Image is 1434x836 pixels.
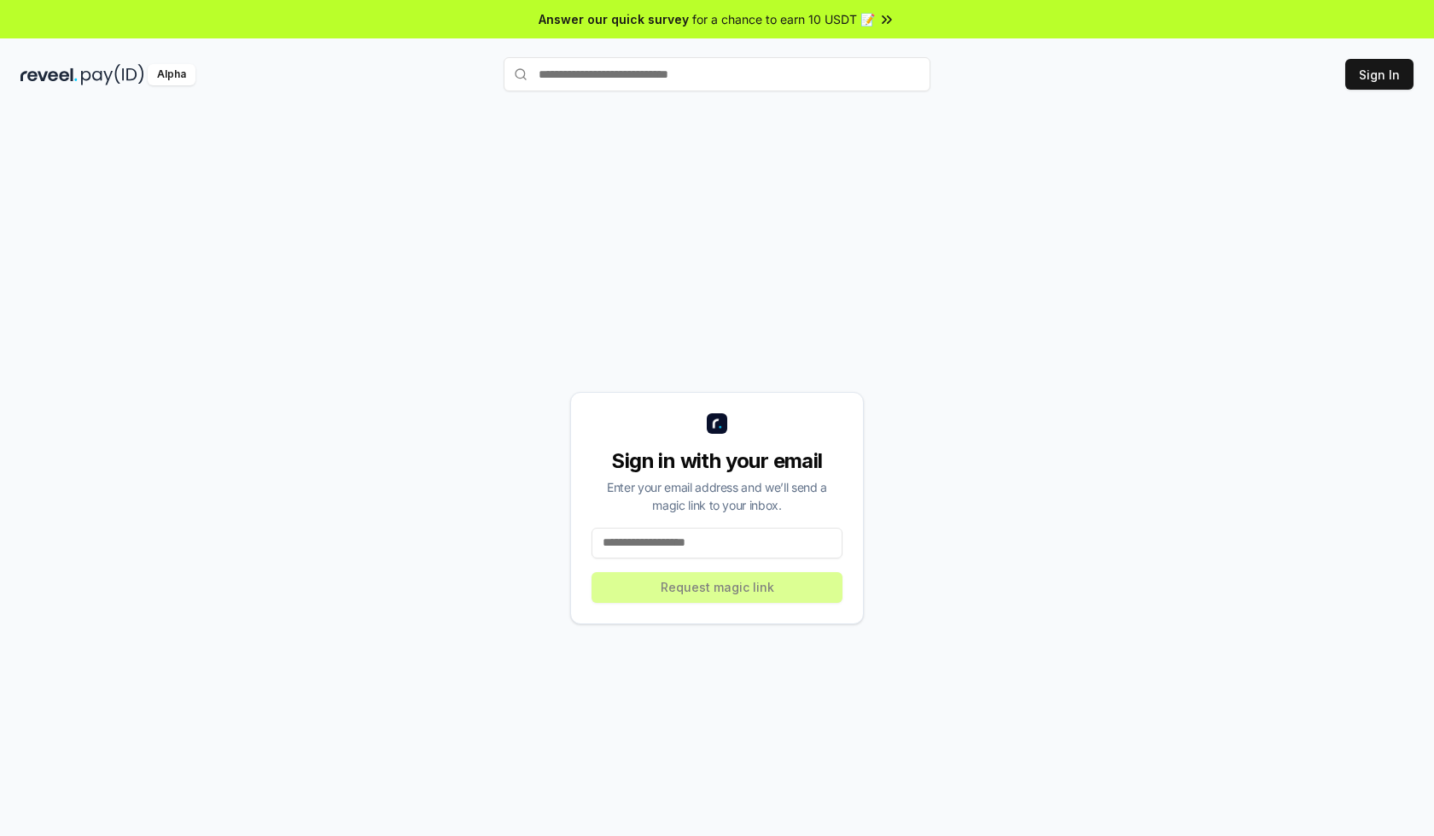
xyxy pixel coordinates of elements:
[148,64,195,85] div: Alpha
[707,413,727,434] img: logo_small
[539,10,689,28] span: Answer our quick survey
[20,64,78,85] img: reveel_dark
[1345,59,1414,90] button: Sign In
[692,10,875,28] span: for a chance to earn 10 USDT 📝
[592,447,842,475] div: Sign in with your email
[592,478,842,514] div: Enter your email address and we’ll send a magic link to your inbox.
[81,64,144,85] img: pay_id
